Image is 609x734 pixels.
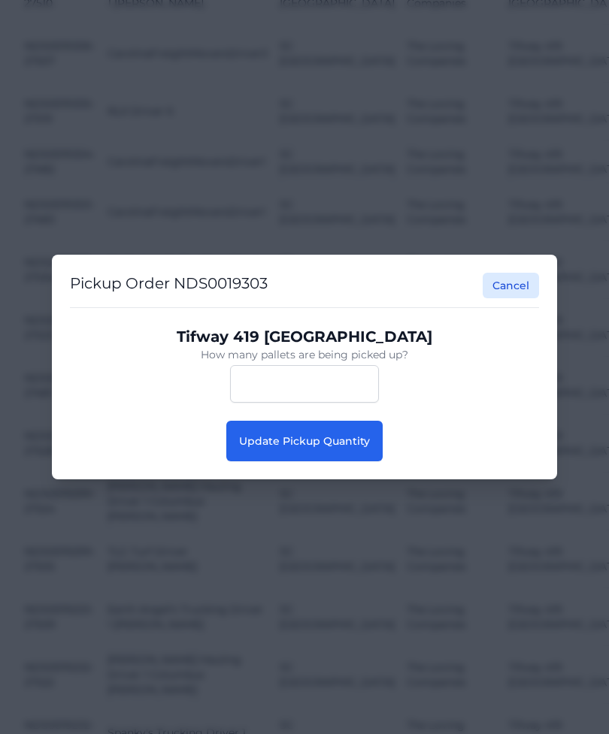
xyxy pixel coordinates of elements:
[226,421,383,461] button: Update Pickup Quantity
[239,434,370,448] span: Update Pickup Quantity
[483,273,539,298] button: Cancel
[82,347,527,362] p: How many pallets are being picked up?
[70,273,268,298] h2: Pickup Order NDS0019303
[82,326,527,347] p: Tifway 419 [GEOGRAPHIC_DATA]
